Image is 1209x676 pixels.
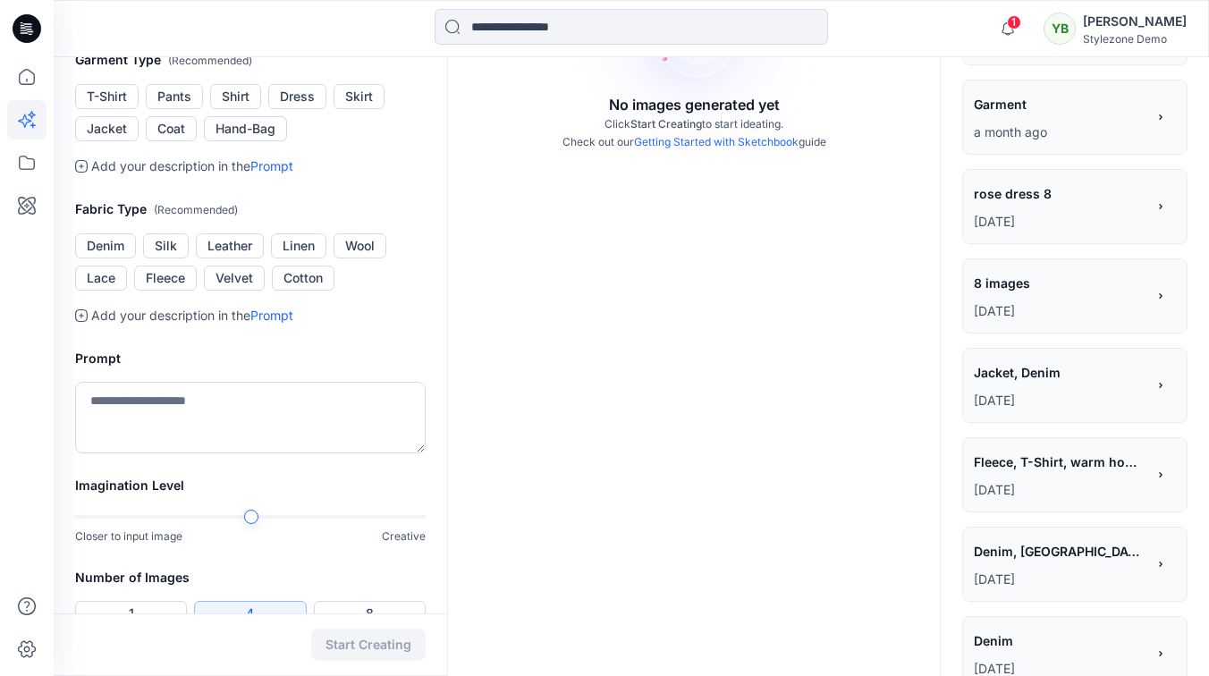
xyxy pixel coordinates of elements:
[134,266,197,291] button: Fleece
[75,475,426,496] h2: Imagination Level
[974,390,1146,411] p: August 11, 2025
[75,567,426,588] h2: Number of Images
[91,156,293,177] p: Add your description in the
[974,569,1146,590] p: August 11, 2025
[250,158,293,173] a: Prompt
[204,116,287,141] button: Hand-Bag
[314,601,426,626] button: 8
[75,84,139,109] button: T-Shirt
[146,116,197,141] button: Coat
[334,233,386,258] button: Wool
[974,211,1146,232] p: August 22, 2025
[75,199,426,221] h2: Fabric Type
[154,203,238,216] span: ( Recommended )
[75,233,136,258] button: Denim
[194,601,306,626] button: 4
[168,54,252,67] span: ( Recommended )
[630,117,702,131] span: Start Creating
[196,233,264,258] button: Leather
[75,266,127,291] button: Lace
[75,49,426,72] h2: Garment Type
[382,528,426,545] p: Creative
[974,91,1144,117] span: Garment
[75,116,139,141] button: Jacket
[272,266,334,291] button: Cotton
[974,538,1144,564] span: Denim, bermudas with similar material
[974,122,1146,143] p: September 16, 2025
[1007,15,1021,30] span: 1
[204,266,265,291] button: Velvet
[91,305,293,326] p: Add your description in the
[334,84,385,109] button: Skirt
[75,348,426,369] h2: Prompt
[75,601,187,626] button: 1
[143,233,189,258] button: Silk
[974,449,1144,475] span: Fleece, T-Shirt, warm hoodie from wool
[974,359,1144,385] span: Jacket, Denim
[75,528,182,545] p: Closer to input image
[250,308,293,323] a: Prompt
[562,115,826,151] p: Click to start ideating. Check out our guide
[210,84,261,109] button: Shirt
[974,270,1144,296] span: 8 images
[271,233,326,258] button: Linen
[974,479,1146,501] p: August 11, 2025
[268,84,326,109] button: Dress
[1083,11,1187,32] div: [PERSON_NAME]
[974,181,1144,207] span: rose dress 8
[634,135,799,148] a: Getting Started with Sketchbook
[974,300,1146,322] p: August 22, 2025
[1044,13,1076,45] div: YB
[609,94,780,115] p: No images generated yet
[146,84,203,109] button: Pants
[974,628,1144,654] span: Denim
[1083,32,1187,46] div: Stylezone Demo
